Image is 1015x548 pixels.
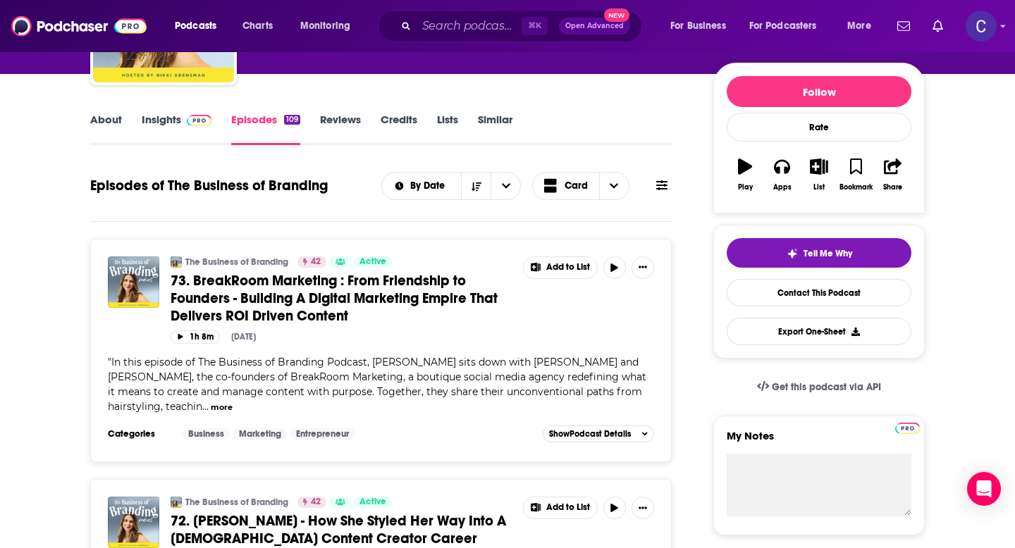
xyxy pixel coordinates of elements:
[660,15,744,37] button: open menu
[847,16,871,36] span: More
[242,16,273,36] span: Charts
[417,15,522,37] input: Search podcasts, credits, & more...
[727,238,911,268] button: tell me why sparkleTell Me Why
[175,16,216,36] span: Podcasts
[185,497,288,508] a: The Business of Branding
[524,497,597,518] button: Show More Button
[284,115,300,125] div: 109
[895,421,920,434] a: Pro website
[90,177,328,194] h1: Episodes of The Business of Branding
[290,428,355,440] a: Entrepreneur
[813,183,825,192] div: List
[290,15,369,37] button: open menu
[171,272,498,325] span: 73. BreakRoom Marketing : From Friendship to Founders - Building A Digital Marketing Empire That ...
[311,255,321,269] span: 42
[108,256,159,308] img: 73. BreakRoom Marketing : From Friendship to Founders - Building A Digital Marketing Empire That ...
[892,14,916,38] a: Show notifications dropdown
[391,10,656,42] div: Search podcasts, credits, & more...
[966,11,997,42] img: User Profile
[478,113,512,145] a: Similar
[670,16,726,36] span: For Business
[171,272,513,325] a: 73. BreakRoom Marketing : From Friendship to Founders - Building A Digital Marketing Empire That ...
[231,113,300,145] a: Episodes109
[491,173,520,199] button: open menu
[787,248,798,259] img: tell me why sparkle
[772,381,881,393] span: Get this podcast via API
[559,18,630,35] button: Open AdvancedNew
[320,113,361,145] a: Reviews
[546,502,590,513] span: Add to List
[108,428,171,440] h3: Categories
[187,115,211,126] img: Podchaser Pro
[773,183,792,192] div: Apps
[966,11,997,42] button: Show profile menu
[11,13,147,39] img: Podchaser - Follow, Share and Rate Podcasts
[183,428,230,440] a: Business
[738,183,753,192] div: Play
[300,16,350,36] span: Monitoring
[354,497,392,508] a: Active
[359,495,386,509] span: Active
[632,256,654,279] button: Show More Button
[524,257,597,278] button: Show More Button
[565,23,624,30] span: Open Advanced
[895,423,920,434] img: Podchaser Pro
[108,356,646,413] span: In this episode of The Business of Branding Podcast, [PERSON_NAME] sits down with [PERSON_NAME] a...
[740,15,837,37] button: open menu
[311,495,321,509] span: 42
[185,256,288,268] a: The Business of Branding
[108,497,159,548] img: 72. Holland Paterno - How She Styled Her Way Into A Full Time Content Creator Career
[763,149,800,200] button: Apps
[801,149,837,200] button: List
[381,172,522,200] h2: Choose List sort
[549,429,631,439] span: Show Podcast Details
[297,256,326,268] a: 42
[381,113,417,145] a: Credits
[883,183,902,192] div: Share
[359,255,386,269] span: Active
[382,181,462,191] button: open menu
[727,318,911,345] button: Export One-Sheet
[727,149,763,200] button: Play
[171,497,182,508] img: The Business of Branding
[202,400,209,413] span: ...
[604,8,629,22] span: New
[546,262,590,273] span: Add to List
[108,356,646,413] span: "
[839,183,873,192] div: Bookmark
[632,497,654,519] button: Show More Button
[233,428,287,440] a: Marketing
[171,256,182,268] img: The Business of Branding
[211,401,233,413] button: more
[171,330,220,344] button: 1h 8m
[837,149,874,200] button: Bookmark
[165,15,235,37] button: open menu
[727,279,911,306] a: Contact This Podcast
[804,248,852,259] span: Tell Me Why
[142,113,211,145] a: InsightsPodchaser Pro
[461,173,491,199] button: Sort Direction
[354,256,392,268] a: Active
[171,512,506,547] span: 72. [PERSON_NAME] - How She Styled Her Way Into A [DEMOGRAPHIC_DATA] Content Creator Career
[231,332,256,342] div: [DATE]
[746,370,892,404] a: Get this podcast via API
[522,17,548,35] span: ⌘ K
[967,472,1001,506] div: Open Intercom Messenger
[927,14,949,38] a: Show notifications dropdown
[727,113,911,142] div: Rate
[543,425,654,442] button: ShowPodcast Details
[410,181,450,191] span: By Date
[749,16,817,36] span: For Podcasters
[297,497,326,508] a: 42
[966,11,997,42] span: Logged in as publicityxxtina
[837,15,889,37] button: open menu
[171,512,513,547] a: 72. [PERSON_NAME] - How She Styled Her Way Into A [DEMOGRAPHIC_DATA] Content Creator Career
[875,149,911,200] button: Share
[532,172,629,200] button: Choose View
[565,181,588,191] span: Card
